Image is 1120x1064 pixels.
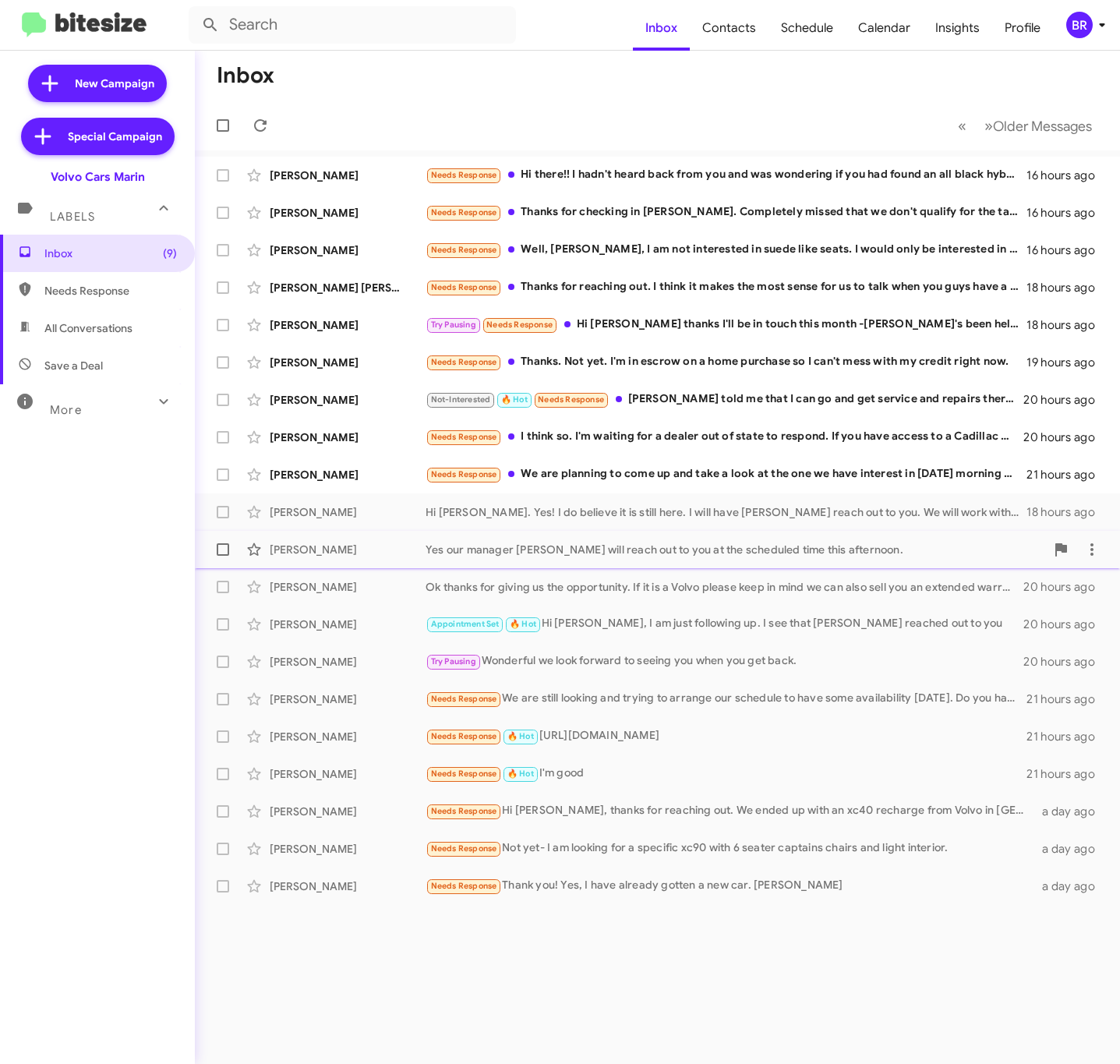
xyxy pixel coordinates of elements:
button: Next [975,110,1101,142]
a: Special Campaign [21,118,175,155]
div: [PERSON_NAME] [270,429,426,445]
div: [PERSON_NAME] [270,654,426,670]
span: New Campaign [75,76,154,91]
span: All Conversations [44,320,132,336]
div: Hi [PERSON_NAME], thanks for reaching out. We ended up with an xc40 recharge from Volvo in [GEOGR... [426,802,1040,820]
span: Needs Response [431,881,497,891]
span: Needs Response [431,469,497,479]
div: 16 hours ago [1026,205,1108,221]
div: Hi [PERSON_NAME], I am just following up. I see that [PERSON_NAME] reached out to you [426,615,1023,633]
div: Thanks for checking in [PERSON_NAME]. Completely missed that we don't qualify for the tax credit ... [426,203,1026,221]
span: 🔥 Hot [501,394,528,405]
div: a day ago [1040,878,1108,894]
span: Needs Response [431,357,497,367]
div: [PERSON_NAME] [270,467,426,483]
span: 🔥 Hot [510,619,536,629]
div: Hi [PERSON_NAME] thanks I'll be in touch this month -[PERSON_NAME]'s been helping me. [426,316,1026,334]
div: [PERSON_NAME] [270,168,426,183]
button: BR [1053,12,1103,38]
div: [PERSON_NAME] [270,579,426,595]
div: [PERSON_NAME] [270,691,426,707]
div: 20 hours ago [1023,654,1108,670]
div: 21 hours ago [1026,467,1108,483]
span: « [958,116,966,136]
input: Search [189,6,516,44]
nav: Page navigation example [949,110,1101,142]
span: Try Pausing [431,320,476,330]
div: 21 hours ago [1026,729,1108,744]
a: Inbox [633,5,690,51]
div: a day ago [1040,841,1108,857]
a: Calendar [846,5,923,51]
div: Wonderful we look forward to seeing you when you get back. [426,652,1023,670]
div: Not yet- I am looking for a specific xc90 with 6 seater captains chairs and light interior. [426,840,1040,857]
div: [PERSON_NAME] [270,766,426,782]
span: Needs Response [431,432,497,442]
span: More [50,403,82,417]
span: Older Messages [993,118,1092,135]
div: 20 hours ago [1023,617,1108,632]
div: Hi there!! I hadn't heard back from you and was wondering if you had found an all black hybrid xc... [426,166,1026,184]
div: Thank you! Yes, I have already gotten a new car. [PERSON_NAME] [426,877,1040,895]
div: 20 hours ago [1023,392,1108,408]
div: 19 hours ago [1026,355,1108,370]
div: 16 hours ago [1026,168,1108,183]
a: New Campaign [28,65,167,102]
div: [PERSON_NAME] told me that I can go and get service and repairs there while I'm under warranty [426,391,1023,408]
span: Needs Response [431,806,497,816]
span: » [984,116,993,136]
div: Thanks for reaching out. I think it makes the most sense for us to talk when you guys have a sign... [426,278,1026,296]
span: Needs Response [431,170,497,180]
div: 18 hours ago [1026,280,1108,295]
div: We are still looking and trying to arrange our schedule to have some availability [DATE]. Do you ... [426,690,1026,708]
div: 20 hours ago [1023,429,1108,445]
div: [PERSON_NAME] [270,504,426,520]
div: [PERSON_NAME] [270,242,426,258]
div: We are planning to come up and take a look at the one we have interest in [DATE] morning when you... [426,465,1026,483]
div: [PERSON_NAME] [270,617,426,632]
a: Insights [923,5,992,51]
div: [URL][DOMAIN_NAME] [426,727,1026,745]
div: 21 hours ago [1026,766,1108,782]
span: Needs Response [431,731,497,741]
div: [PERSON_NAME] [270,841,426,857]
a: Profile [992,5,1053,51]
div: Ok thanks for giving us the opportunity. If it is a Volvo please keep in mind we can also sell yo... [426,579,1023,595]
div: I'm good [426,765,1026,783]
span: Needs Response [538,394,604,405]
div: [PERSON_NAME] [270,317,426,333]
div: BR [1066,12,1093,38]
div: [PERSON_NAME] [270,729,426,744]
h1: Inbox [217,63,274,88]
div: [PERSON_NAME] [270,542,426,557]
span: Needs Response [431,245,497,255]
div: I think so. I'm waiting for a dealer out of state to respond. If you have access to a Cadillac CT... [426,428,1023,446]
span: Save a Deal [44,358,103,373]
div: Hi [PERSON_NAME]. Yes! I do believe it is still here. I will have [PERSON_NAME] reach out to you.... [426,504,1026,520]
div: [PERSON_NAME] [270,878,426,894]
div: [PERSON_NAME] [270,804,426,819]
div: 20 hours ago [1023,579,1108,595]
div: a day ago [1040,804,1108,819]
span: 🔥 Hot [507,731,534,741]
div: [PERSON_NAME] [270,392,426,408]
div: Yes our manager [PERSON_NAME] will reach out to you at the scheduled time this afternoon. [426,542,1045,557]
div: [PERSON_NAME] [270,355,426,370]
span: Appointment Set [431,619,500,629]
span: (9) [163,246,177,261]
span: Try Pausing [431,656,476,666]
div: [PERSON_NAME] [270,205,426,221]
a: Contacts [690,5,768,51]
div: 21 hours ago [1026,691,1108,707]
div: Well, [PERSON_NAME], I am not interested in suede like seats. I would only be interested in a Nau... [426,241,1026,259]
span: Needs Response [431,843,497,854]
span: Needs Response [431,282,497,292]
div: Thanks. Not yet. I'm in escrow on a home purchase so I can't mess with my credit right now. [426,353,1026,371]
span: Not-Interested [431,394,491,405]
a: Schedule [768,5,846,51]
